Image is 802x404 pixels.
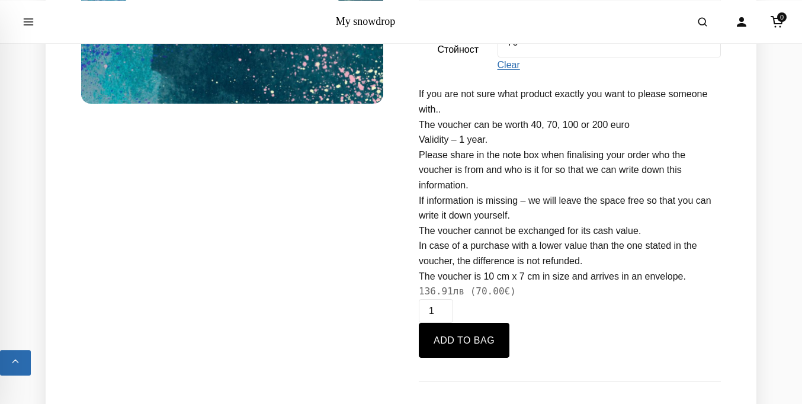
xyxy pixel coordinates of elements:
[476,286,510,297] span: 70.00
[419,269,721,284] p: The voucher is 10 cm x 7 cm in size and arrives in an envelope.
[336,15,396,27] a: My snowdrop
[419,323,509,358] button: Add to bag
[419,42,498,57] label: Стойност
[419,86,721,117] p: If you are not sure what product exactly you want to please someone with..
[505,286,511,297] span: €
[453,286,464,297] span: лв
[12,5,45,38] button: Open menu
[419,286,464,297] span: 136.91
[764,8,790,34] a: Cart
[419,299,453,323] input: Qty
[686,5,719,38] button: Open search
[729,8,755,34] a: Account
[470,286,516,297] span: ( )
[498,60,520,70] a: Clear
[419,117,721,269] p: The voucher can be worth 40, 70, 100 or 200 euro Validity – 1 year. Please share in the note box ...
[777,12,787,21] span: 0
